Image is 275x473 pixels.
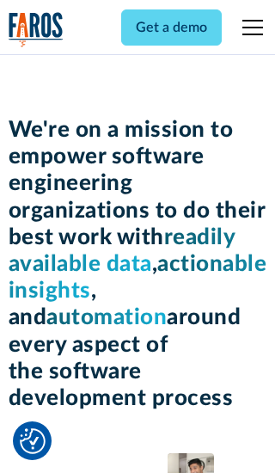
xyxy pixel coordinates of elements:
[9,117,267,412] h1: We're on a mission to empower software engineering organizations to do their best work with , , a...
[232,7,266,48] div: menu
[20,428,46,454] img: Revisit consent button
[9,12,64,47] img: Logo of the analytics and reporting company Faros.
[20,428,46,454] button: Cookie Settings
[46,306,167,329] span: automation
[121,9,222,46] a: Get a demo
[9,12,64,47] a: home
[9,226,236,275] span: readily available data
